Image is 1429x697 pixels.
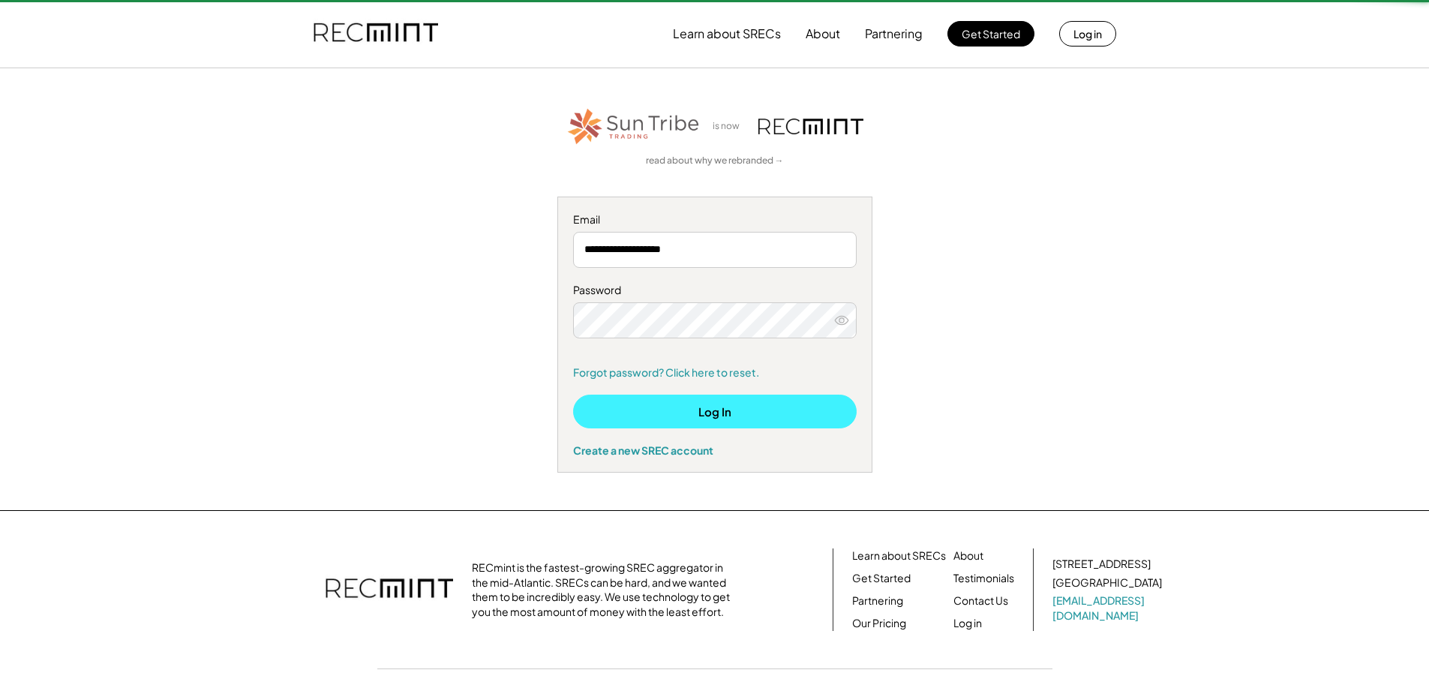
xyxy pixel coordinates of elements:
a: [EMAIL_ADDRESS][DOMAIN_NAME] [1052,593,1165,623]
img: STT_Horizontal_Logo%2B-%2BColor.png [566,106,701,147]
a: Partnering [852,593,903,608]
a: Get Started [852,571,911,586]
a: Log in [953,616,982,631]
a: Our Pricing [852,616,906,631]
button: Log In [573,395,857,428]
a: Contact Us [953,593,1008,608]
div: Password [573,283,857,298]
button: Get Started [947,21,1034,47]
a: Learn about SRECs [852,548,946,563]
img: recmint-logotype%403x.png [326,563,453,616]
div: is now [709,120,751,133]
a: About [953,548,983,563]
div: [STREET_ADDRESS] [1052,557,1151,572]
a: read about why we rebranded → [646,155,784,167]
img: recmint-logotype%403x.png [314,8,438,59]
div: Create a new SREC account [573,443,857,457]
div: Email [573,212,857,227]
a: Forgot password? Click here to reset. [573,365,857,380]
a: Testimonials [953,571,1014,586]
div: RECmint is the fastest-growing SREC aggregator in the mid-Atlantic. SRECs can be hard, and we wan... [472,560,738,619]
img: recmint-logotype%403x.png [758,119,863,134]
button: Log in [1059,21,1116,47]
button: About [806,19,840,49]
div: [GEOGRAPHIC_DATA] [1052,575,1162,590]
button: Learn about SRECs [673,19,781,49]
button: Partnering [865,19,923,49]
